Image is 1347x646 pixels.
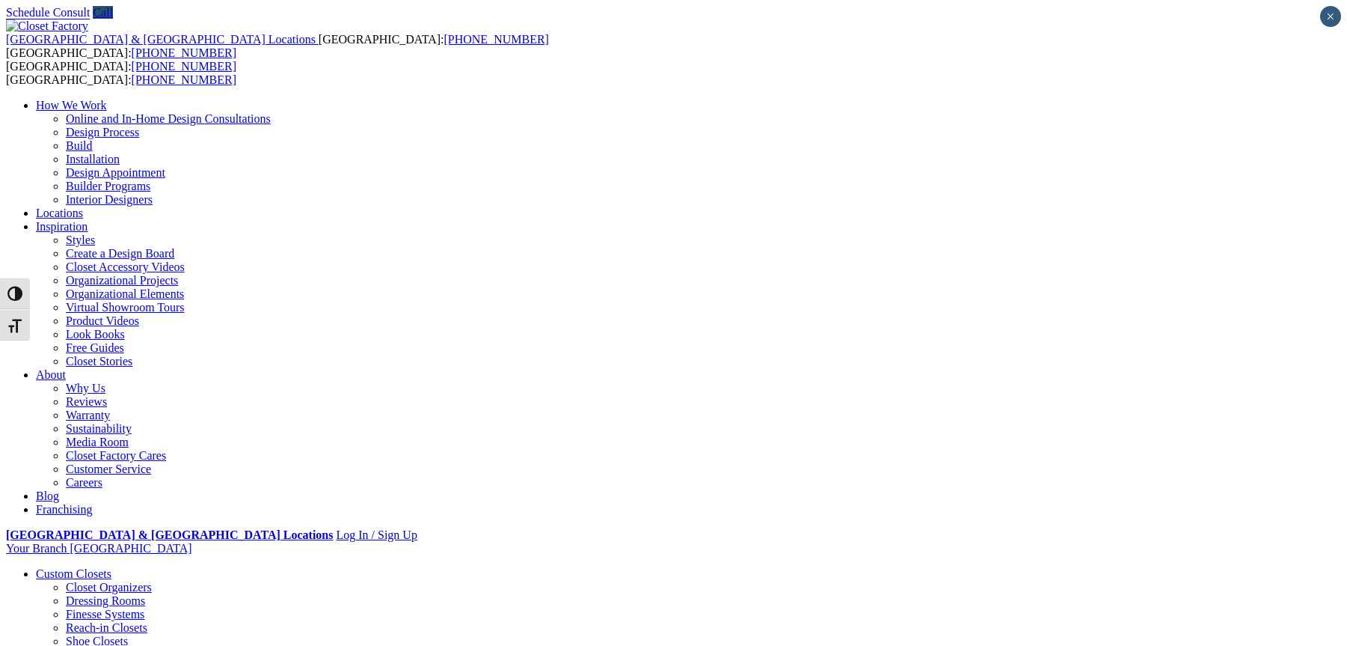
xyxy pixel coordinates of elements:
[336,528,417,541] a: Log In / Sign Up
[66,274,178,287] a: Organizational Projects
[36,567,111,580] a: Custom Closets
[66,139,93,152] a: Build
[66,126,139,138] a: Design Process
[36,99,107,112] a: How We Work
[66,287,184,300] a: Organizational Elements
[66,436,129,448] a: Media Room
[66,409,110,421] a: Warranty
[132,60,236,73] a: [PHONE_NUMBER]
[6,60,236,86] span: [GEOGRAPHIC_DATA]: [GEOGRAPHIC_DATA]:
[6,19,88,33] img: Closet Factory
[66,314,139,327] a: Product Videos
[1320,6,1341,27] button: Close
[66,449,166,462] a: Closet Factory Cares
[66,341,124,354] a: Free Guides
[70,542,191,555] span: [GEOGRAPHIC_DATA]
[66,166,165,179] a: Design Appointment
[66,234,95,246] a: Styles
[6,528,333,541] a: [GEOGRAPHIC_DATA] & [GEOGRAPHIC_DATA] Locations
[66,301,185,314] a: Virtual Showroom Tours
[66,180,150,192] a: Builder Programs
[6,33,319,46] a: [GEOGRAPHIC_DATA] & [GEOGRAPHIC_DATA] Locations
[132,73,236,86] a: [PHONE_NUMBER]
[6,542,192,555] a: Your Branch [GEOGRAPHIC_DATA]
[66,608,144,621] a: Finesse Systems
[66,355,132,368] a: Closet Stories
[6,33,316,46] span: [GEOGRAPHIC_DATA] & [GEOGRAPHIC_DATA] Locations
[66,193,153,206] a: Interior Designers
[66,328,125,341] a: Look Books
[66,247,174,260] a: Create a Design Board
[66,422,132,435] a: Sustainability
[36,207,83,219] a: Locations
[6,542,67,555] span: Your Branch
[66,476,102,489] a: Careers
[66,382,105,394] a: Why Us
[66,594,145,607] a: Dressing Rooms
[66,581,152,594] a: Closet Organizers
[66,621,147,634] a: Reach-in Closets
[36,368,66,381] a: About
[66,153,120,165] a: Installation
[36,503,93,516] a: Franchising
[66,395,107,408] a: Reviews
[36,220,88,233] a: Inspiration
[66,112,271,125] a: Online and In-Home Design Consultations
[36,490,59,502] a: Blog
[132,46,236,59] a: [PHONE_NUMBER]
[93,6,113,19] a: Call
[66,260,185,273] a: Closet Accessory Videos
[6,6,90,19] a: Schedule Consult
[444,33,548,46] a: [PHONE_NUMBER]
[6,33,549,59] span: [GEOGRAPHIC_DATA]: [GEOGRAPHIC_DATA]:
[66,463,151,475] a: Customer Service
